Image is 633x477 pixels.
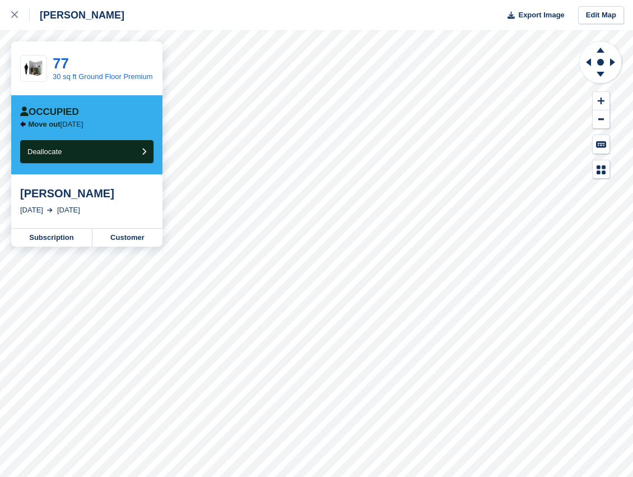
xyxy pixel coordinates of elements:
button: Export Image [501,6,565,25]
a: 30 sq ft Ground Floor Premium [53,72,152,81]
img: arrow-right-light-icn-cde0832a797a2874e46488d9cf13f60e5c3a73dbe684e267c42b8395dfbc2abf.svg [47,208,53,212]
img: 30-sqft-unit.jpg [21,59,46,78]
span: Deallocate [27,147,62,156]
span: Export Image [518,10,564,21]
button: Map Legend [593,160,609,179]
button: Zoom In [593,92,609,110]
p: [DATE] [29,120,83,129]
button: Deallocate [20,140,153,163]
div: [DATE] [57,205,80,216]
img: arrow-left-icn-90495f2de72eb5bd0bd1c3c35deca35cc13f817d75bef06ecd7c0b315636ce7e.svg [20,121,26,127]
button: Zoom Out [593,110,609,129]
div: [PERSON_NAME] [20,187,153,200]
a: 77 [53,55,69,72]
div: [PERSON_NAME] [30,8,124,22]
a: Edit Map [578,6,624,25]
div: [DATE] [20,205,43,216]
button: Keyboard Shortcuts [593,135,609,154]
a: Customer [92,229,162,247]
a: Subscription [11,229,92,247]
span: Move out [29,120,60,128]
div: Occupied [20,106,79,118]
